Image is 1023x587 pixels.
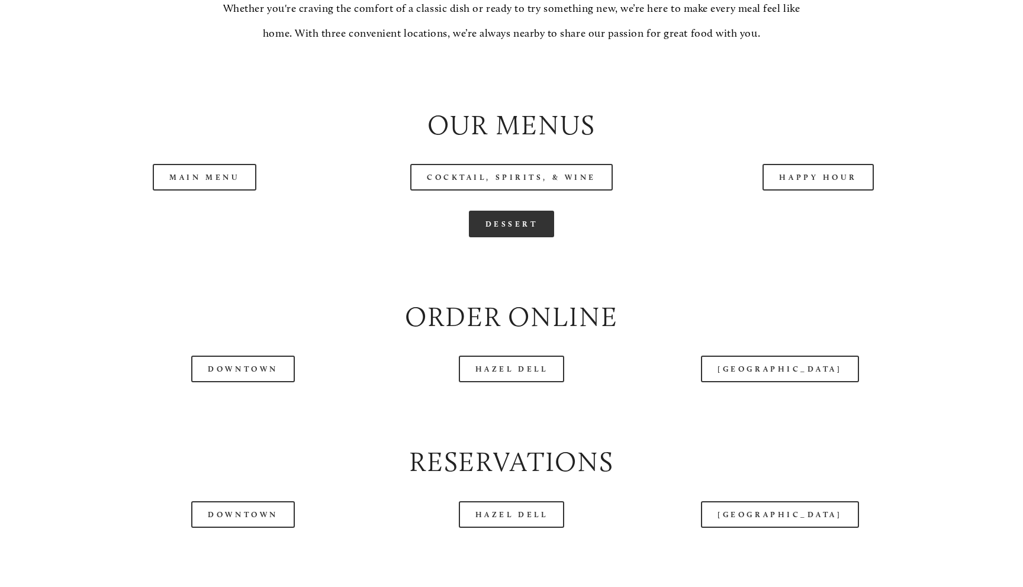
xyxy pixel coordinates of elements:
[459,356,565,382] a: Hazel Dell
[153,164,256,191] a: Main Menu
[469,211,555,237] a: Dessert
[459,501,565,528] a: Hazel Dell
[62,298,962,336] h2: Order Online
[701,356,858,382] a: [GEOGRAPHIC_DATA]
[763,164,874,191] a: Happy Hour
[191,501,294,528] a: Downtown
[191,356,294,382] a: Downtown
[62,106,962,144] h2: Our Menus
[701,501,858,528] a: [GEOGRAPHIC_DATA]
[410,164,613,191] a: Cocktail, Spirits, & Wine
[62,443,962,480] h2: Reservations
